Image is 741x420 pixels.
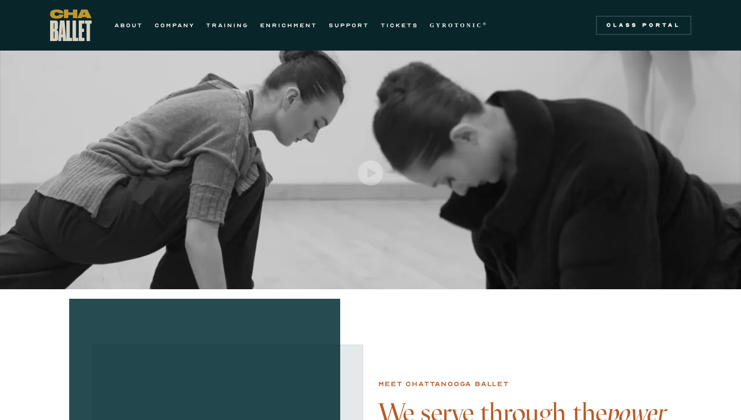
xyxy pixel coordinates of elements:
[381,20,418,31] a: TICKETS
[378,378,509,390] div: Meet chattanooga ballet
[50,10,92,41] a: home
[155,20,195,31] a: COMPANY
[596,16,691,35] a: Class Portal
[206,20,249,31] a: TRAINING
[602,21,686,29] div: Class Portal
[483,21,488,26] sup: ®
[430,20,488,31] a: GYROTONIC®
[115,20,143,31] a: ABOUT
[329,20,369,31] a: SUPPORT
[260,20,317,31] a: ENRICHMENT
[430,22,483,29] strong: GYROTONIC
